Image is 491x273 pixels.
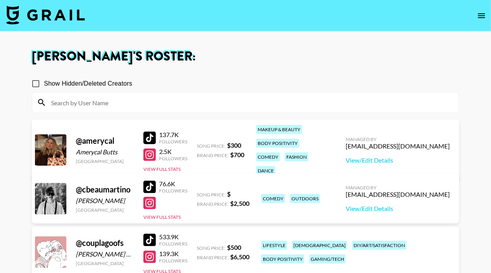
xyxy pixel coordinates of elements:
[256,125,302,134] div: makeup & beauty
[230,151,244,158] strong: $ 700
[352,241,407,250] div: diy/art/satisfaction
[285,152,308,161] div: fashion
[256,166,275,175] div: dance
[76,148,134,156] div: Amerycal Butts
[197,245,225,251] span: Song Price:
[197,152,229,158] span: Brand Price:
[227,190,231,198] strong: $
[143,214,181,220] button: View Full Stats
[76,197,134,205] div: [PERSON_NAME]
[159,156,187,161] div: Followers
[44,79,132,88] span: Show Hidden/Deleted Creators
[261,255,304,264] div: body positivity
[159,180,187,188] div: 76.6K
[230,253,249,260] strong: $ 6,500
[76,260,134,266] div: [GEOGRAPHIC_DATA]
[309,255,346,264] div: gaming/tech
[6,5,85,24] img: Grail Talent
[76,238,134,248] div: @ couplagoofs
[346,156,450,164] a: View/Edit Details
[159,139,187,145] div: Followers
[290,194,320,203] div: outdoors
[159,241,187,247] div: Followers
[230,200,249,207] strong: $ 2,500
[474,8,489,24] button: open drawer
[76,185,134,194] div: @ cbeaumartino
[346,142,450,150] div: [EMAIL_ADDRESS][DOMAIN_NAME]
[261,241,287,250] div: lifestyle
[197,143,225,149] span: Song Price:
[159,250,187,258] div: 139.3K
[159,148,187,156] div: 2.5K
[346,191,450,198] div: [EMAIL_ADDRESS][DOMAIN_NAME]
[197,192,225,198] span: Song Price:
[76,250,134,258] div: [PERSON_NAME] May and [PERSON_NAME] [PERSON_NAME]
[32,50,459,63] h1: [PERSON_NAME] 's Roster:
[76,207,134,213] div: [GEOGRAPHIC_DATA]
[256,152,280,161] div: comedy
[197,255,229,260] span: Brand Price:
[46,96,454,109] input: Search by User Name
[227,244,241,251] strong: $ 500
[346,185,450,191] div: Managed By
[143,166,181,172] button: View Full Stats
[261,194,285,203] div: comedy
[159,258,187,264] div: Followers
[227,141,241,149] strong: $ 300
[346,136,450,142] div: Managed By
[197,201,229,207] span: Brand Price:
[346,205,450,213] a: View/Edit Details
[159,233,187,241] div: 533.9K
[76,136,134,146] div: @ amerycal
[76,158,134,164] div: [GEOGRAPHIC_DATA]
[159,131,187,139] div: 137.7K
[159,188,187,194] div: Followers
[292,241,347,250] div: [DEMOGRAPHIC_DATA]
[256,139,299,148] div: body positivity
